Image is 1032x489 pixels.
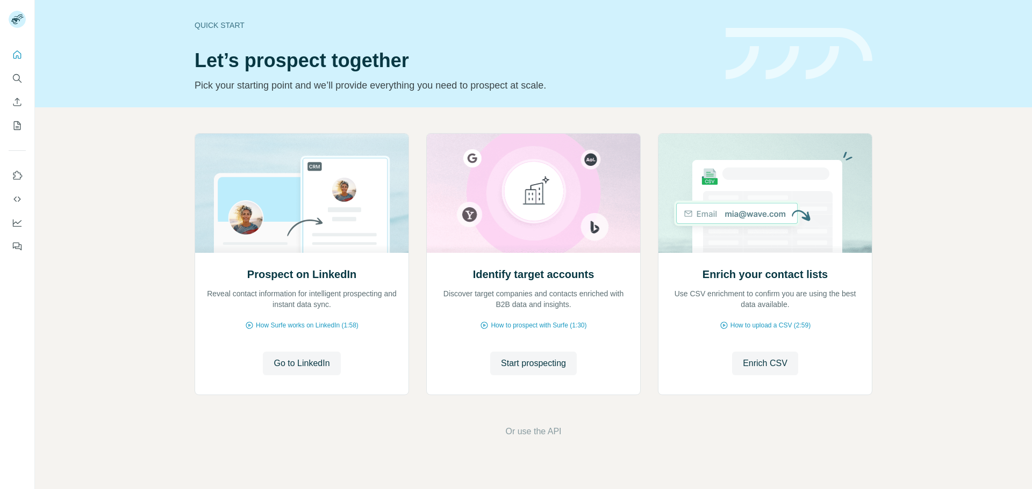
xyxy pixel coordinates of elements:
h1: Let’s prospect together [195,50,713,71]
span: How to prospect with Surfe (1:30) [491,320,586,330]
span: Enrich CSV [743,357,787,370]
img: banner [726,28,872,80]
h2: Identify target accounts [473,267,594,282]
button: Dashboard [9,213,26,232]
button: Enrich CSV [9,92,26,112]
p: Discover target companies and contacts enriched with B2B data and insights. [438,288,629,310]
button: Start prospecting [490,352,577,375]
span: How to upload a CSV (2:59) [730,320,811,330]
div: Quick start [195,20,713,31]
h2: Prospect on LinkedIn [247,267,356,282]
p: Use CSV enrichment to confirm you are using the best data available. [669,288,861,310]
span: How Surfe works on LinkedIn (1:58) [256,320,359,330]
h2: Enrich your contact lists [703,267,828,282]
img: Identify target accounts [426,134,641,253]
img: Enrich your contact lists [658,134,872,253]
span: Go to LinkedIn [274,357,329,370]
p: Reveal contact information for intelligent prospecting and instant data sync. [206,288,398,310]
button: Use Surfe API [9,189,26,209]
button: Feedback [9,237,26,256]
button: Quick start [9,45,26,64]
span: Start prospecting [501,357,566,370]
img: Prospect on LinkedIn [195,134,409,253]
button: My lists [9,116,26,135]
button: Use Surfe on LinkedIn [9,166,26,185]
button: Go to LinkedIn [263,352,340,375]
button: Enrich CSV [732,352,798,375]
button: Or use the API [505,425,561,438]
button: Search [9,69,26,88]
p: Pick your starting point and we’ll provide everything you need to prospect at scale. [195,78,713,93]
